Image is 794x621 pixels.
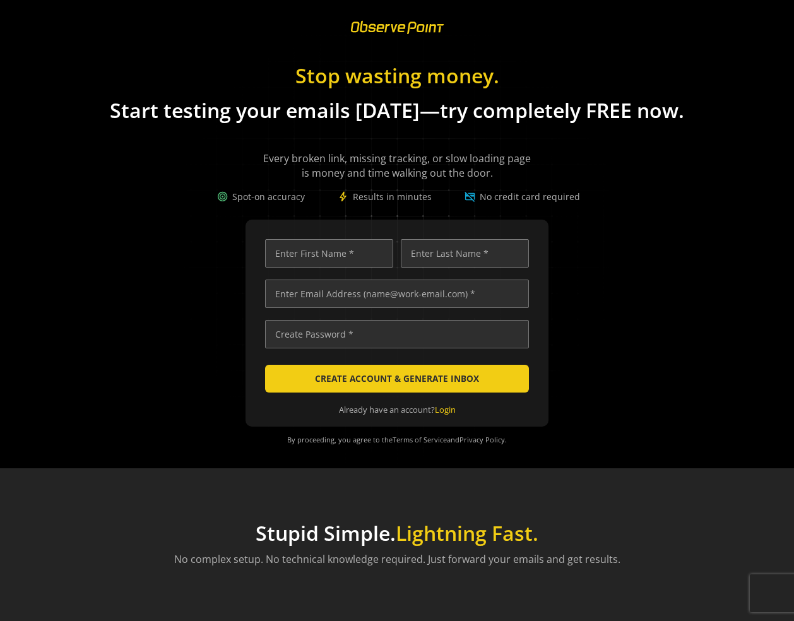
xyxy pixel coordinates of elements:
input: Enter First Name * [265,239,393,268]
button: CREATE ACCOUNT & GENERATE INBOX [265,365,529,393]
span: credit_card_off [462,191,477,203]
input: Enter Email Address (name@work-email.com) * [265,280,529,308]
div: Spot-on accuracy [215,191,305,203]
span: Lightning Fast. [396,519,538,547]
div: Every broken link, missing tracking, or slow loading page is money and time walking out the door. [261,151,533,180]
span: target [215,191,230,203]
p: No complex setup. No technical knowledge required. Just forward your emails and get results. [174,552,620,567]
div: No credit card required [462,191,580,203]
a: Privacy Policy [459,435,505,444]
input: Enter Last Name * [401,239,529,268]
input: Create Password * [265,320,529,348]
h1: Stupid Simple. [174,521,620,545]
div: By proceeding, you agree to the and . [261,427,533,453]
a: Login [435,404,456,415]
a: Terms of Service [393,435,447,444]
div: Already have an account? [265,404,529,416]
div: Results in minutes [335,191,432,203]
span: CREATE ACCOUNT & GENERATE INBOX [315,367,479,390]
span: bolt [335,191,350,203]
